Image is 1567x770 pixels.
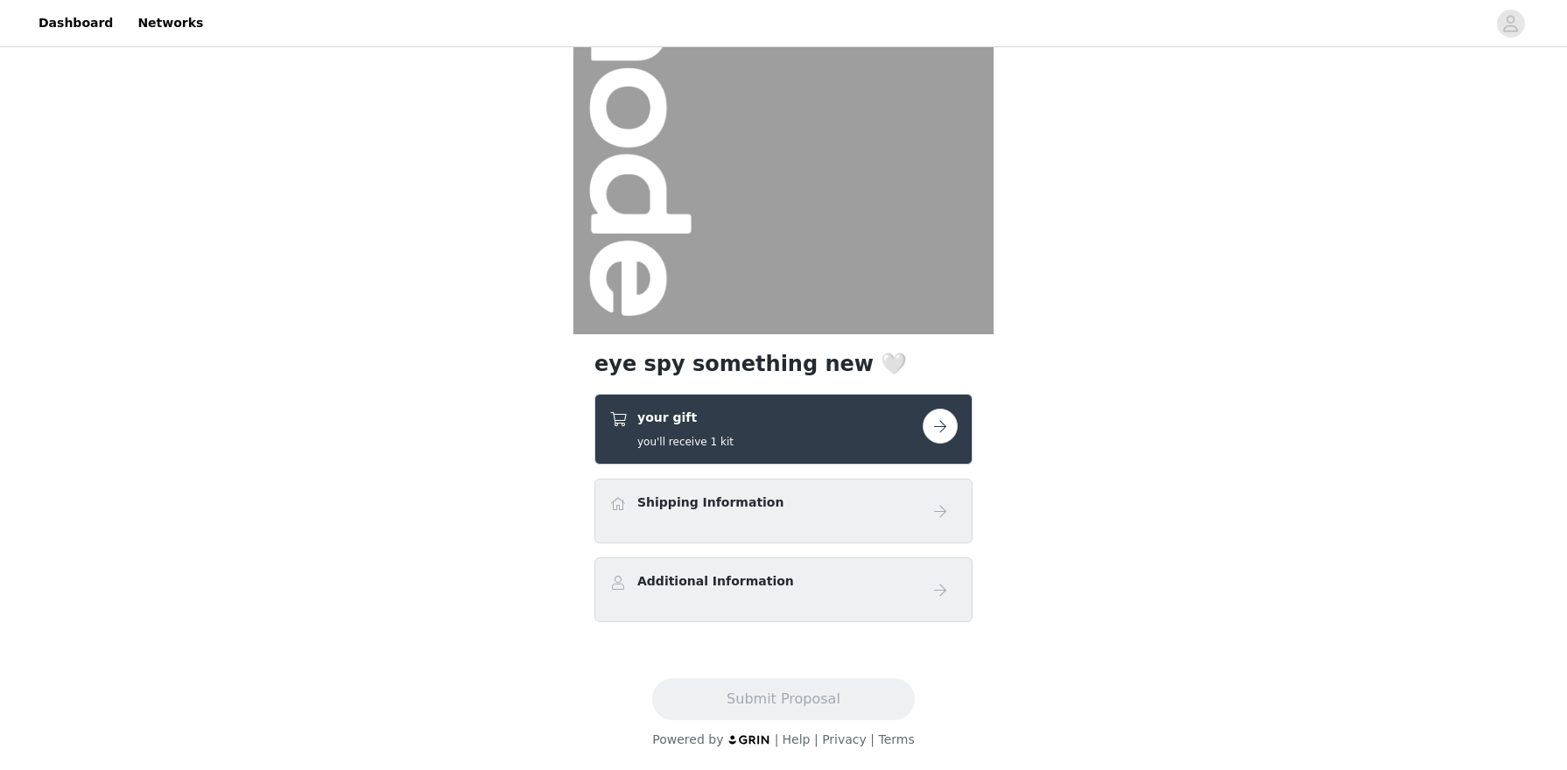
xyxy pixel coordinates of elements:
[652,732,723,746] span: Powered by
[878,732,914,746] a: Terms
[783,732,811,746] a: Help
[637,434,734,450] h5: you'll receive 1 kit
[637,409,734,427] h4: your gift
[594,348,973,380] h1: eye spy something new 🤍
[127,3,214,43] a: Networks
[594,394,973,465] div: your gift
[594,479,973,543] div: Shipping Information
[870,732,875,746] span: |
[652,678,914,720] button: Submit Proposal
[1502,10,1519,38] div: avatar
[594,557,973,622] div: Additional Information
[822,732,867,746] a: Privacy
[637,493,783,512] h4: Shipping Information
[28,3,123,43] a: Dashboard
[814,732,819,746] span: |
[637,572,794,591] h4: Additional Information
[727,734,771,745] img: logo
[775,732,779,746] span: |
